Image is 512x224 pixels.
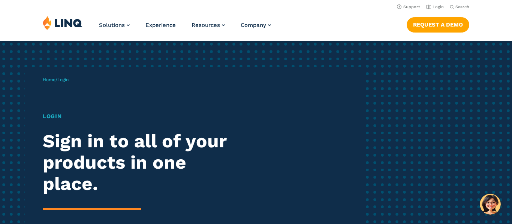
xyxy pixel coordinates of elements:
span: Company [241,22,266,28]
a: Solutions [99,22,130,28]
h2: Sign in to all of your products in one place. [43,131,240,194]
a: Company [241,22,271,28]
a: Experience [145,22,176,28]
nav: Button Navigation [407,16,469,32]
h1: Login [43,112,240,121]
nav: Primary Navigation [99,16,271,40]
button: Open Search Bar [450,4,469,10]
a: Resources [192,22,225,28]
span: / [43,77,69,82]
a: Request a Demo [407,17,469,32]
a: Login [426,4,444,9]
button: Hello, have a question? Let’s chat. [480,194,501,215]
span: Search [455,4,469,9]
span: Solutions [99,22,125,28]
span: Resources [192,22,220,28]
span: Login [57,77,69,82]
a: Home [43,77,55,82]
a: Support [397,4,420,9]
img: LINQ | K‑12 Software [43,16,82,30]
